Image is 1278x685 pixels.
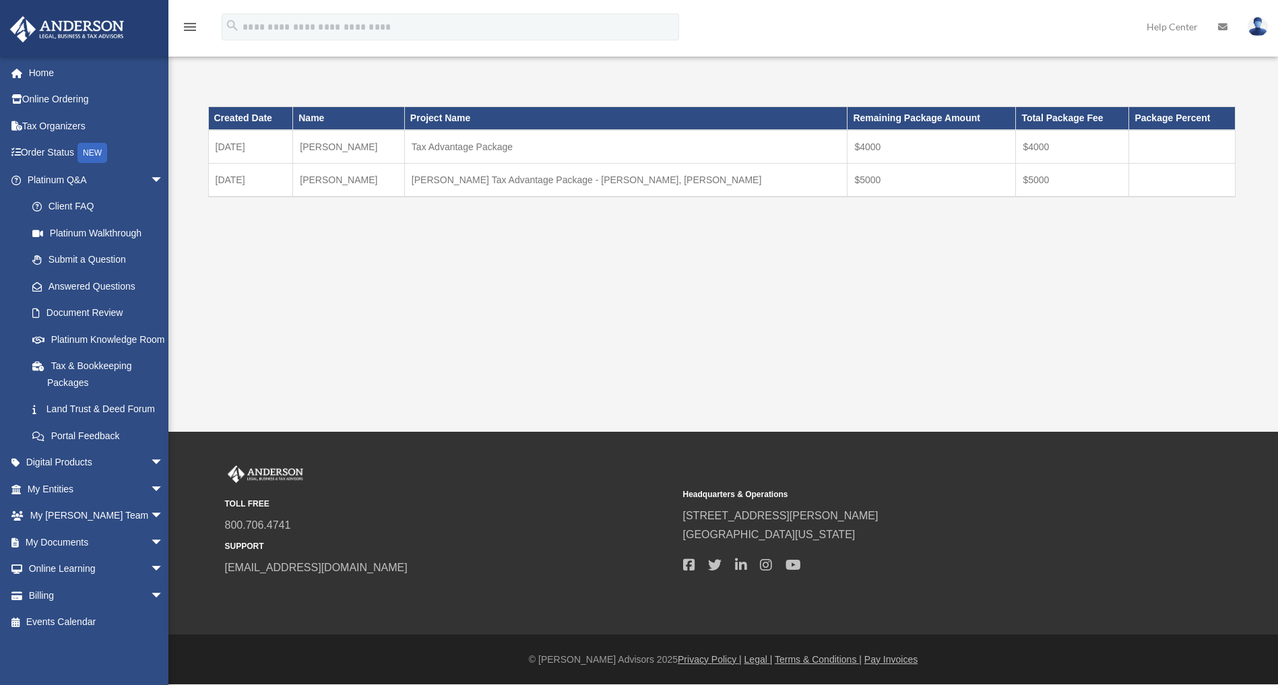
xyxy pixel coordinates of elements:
i: search [225,18,240,33]
a: Terms & Conditions | [775,654,862,665]
a: Legal | [744,654,773,665]
td: [DATE] [208,164,293,197]
a: Online Ordering [9,86,184,113]
a: Land Trust & Deed Forum [19,396,184,423]
a: My [PERSON_NAME] Teamarrow_drop_down [9,502,184,529]
th: Created Date [208,107,293,130]
a: Platinum Q&Aarrow_drop_down [9,166,184,193]
span: arrow_drop_down [150,529,177,556]
th: Remaining Package Amount [848,107,1016,130]
td: $4000 [848,130,1016,164]
td: $5000 [848,164,1016,197]
small: SUPPORT [225,540,674,554]
th: Project Name [404,107,848,130]
a: Platinum Walkthrough [19,220,184,247]
span: arrow_drop_down [150,502,177,530]
a: Answered Questions [19,273,184,300]
small: TOLL FREE [225,497,674,511]
span: arrow_drop_down [150,449,177,477]
a: 800.706.4741 [225,519,291,531]
a: My Documentsarrow_drop_down [9,529,184,556]
a: Pay Invoices [864,654,918,665]
a: Document Review [19,300,184,327]
span: arrow_drop_down [150,582,177,610]
a: My Entitiesarrow_drop_down [9,476,184,502]
a: Order StatusNEW [9,139,184,167]
td: [PERSON_NAME] [293,164,405,197]
td: $5000 [1016,164,1129,197]
span: arrow_drop_down [150,556,177,583]
th: Package Percent [1129,107,1235,130]
a: Tax & Bookkeeping Packages [19,353,177,396]
a: menu [182,24,198,35]
a: Portal Feedback [19,422,184,449]
div: NEW [77,143,107,163]
td: [PERSON_NAME] [293,130,405,164]
a: Events Calendar [9,609,184,636]
th: Name [293,107,405,130]
a: [GEOGRAPHIC_DATA][US_STATE] [683,529,856,540]
i: menu [182,19,198,35]
a: [STREET_ADDRESS][PERSON_NAME] [683,510,878,521]
div: © [PERSON_NAME] Advisors 2025 [168,651,1278,668]
a: [EMAIL_ADDRESS][DOMAIN_NAME] [225,562,408,573]
a: Submit a Question [19,247,184,273]
td: $4000 [1016,130,1129,164]
a: Digital Productsarrow_drop_down [9,449,184,476]
a: Tax Organizers [9,112,184,139]
td: [DATE] [208,130,293,164]
td: Tax Advantage Package [404,130,848,164]
span: arrow_drop_down [150,476,177,503]
img: User Pic [1248,17,1268,36]
a: Platinum Knowledge Room [19,326,184,353]
img: Anderson Advisors Platinum Portal [225,465,306,483]
small: Headquarters & Operations [683,488,1132,502]
td: [PERSON_NAME] Tax Advantage Package - [PERSON_NAME], [PERSON_NAME] [404,164,848,197]
a: Billingarrow_drop_down [9,582,184,609]
span: arrow_drop_down [150,166,177,194]
a: Online Learningarrow_drop_down [9,556,184,583]
a: Privacy Policy | [678,654,742,665]
a: Home [9,59,184,86]
img: Anderson Advisors Platinum Portal [6,16,128,42]
th: Total Package Fee [1016,107,1129,130]
a: Client FAQ [19,193,184,220]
